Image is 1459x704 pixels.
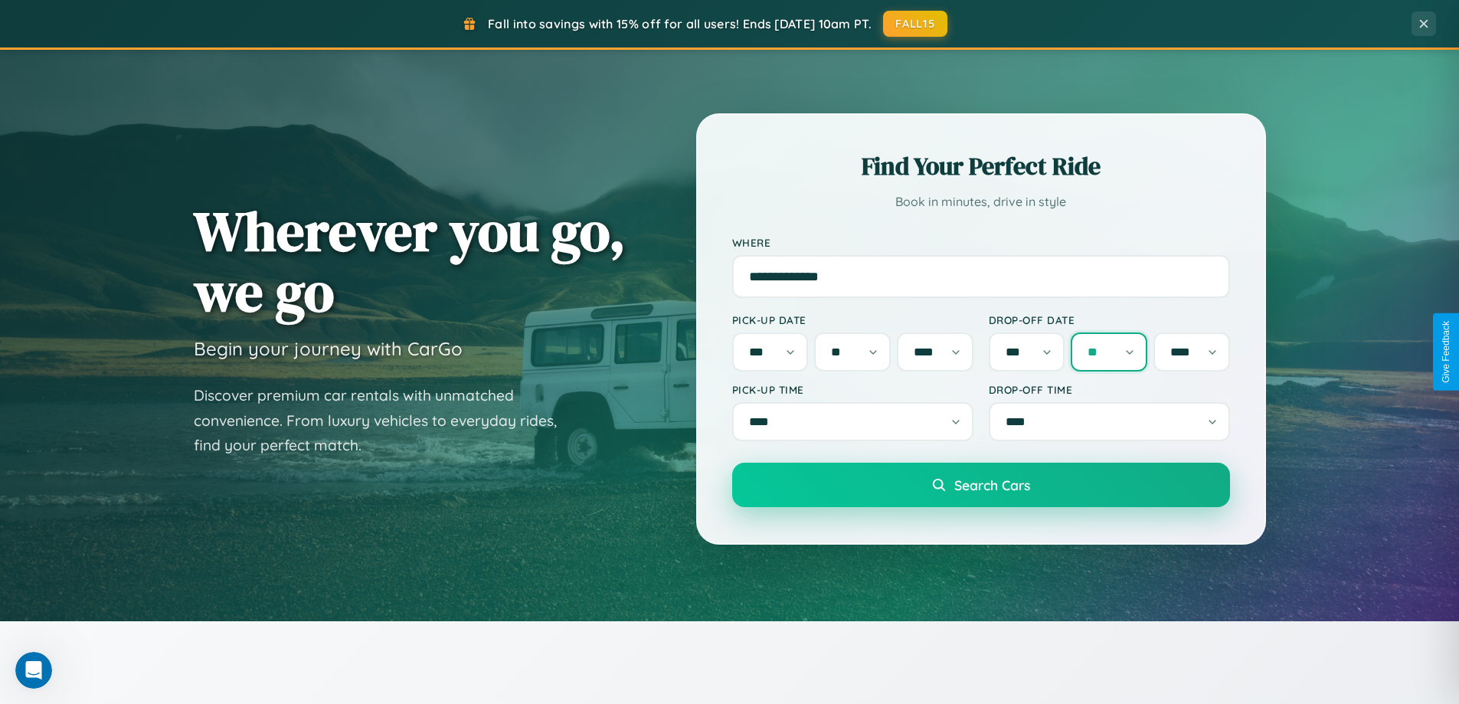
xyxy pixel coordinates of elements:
span: Search Cars [954,476,1030,493]
label: Pick-up Date [732,313,973,326]
label: Pick-up Time [732,383,973,396]
p: Book in minutes, drive in style [732,191,1230,213]
h1: Wherever you go, we go [194,201,626,322]
button: Search Cars [732,463,1230,507]
h2: Find Your Perfect Ride [732,149,1230,183]
p: Discover premium car rentals with unmatched convenience. From luxury vehicles to everyday rides, ... [194,383,577,458]
span: Fall into savings with 15% off for all users! Ends [DATE] 10am PT. [488,16,872,31]
iframe: Intercom live chat [15,652,52,689]
label: Drop-off Date [989,313,1230,326]
h3: Begin your journey with CarGo [194,337,463,360]
div: Give Feedback [1441,321,1451,383]
label: Drop-off Time [989,383,1230,396]
label: Where [732,236,1230,249]
button: FALL15 [883,11,947,37]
